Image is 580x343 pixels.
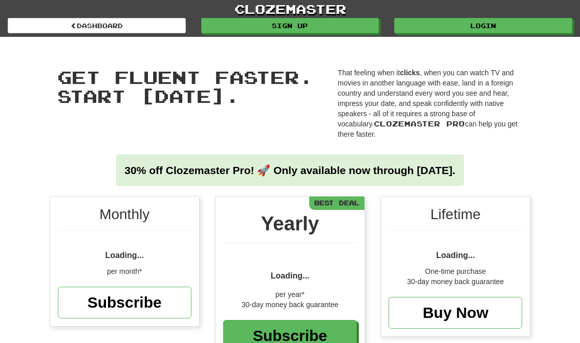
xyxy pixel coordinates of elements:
a: Login [394,18,572,33]
div: One-time purchase [389,266,522,276]
span: Get fluent faster. Start [DATE]. [57,68,323,106]
p: That feeling when it , when you can watch TV and movies in another language with ease, land in a ... [338,68,523,139]
span: Loading... [105,251,144,260]
div: per year* [223,289,357,299]
div: Yearly [223,209,357,243]
div: 30-day money back guarantee [389,276,522,287]
a: Dashboard [8,18,186,33]
strong: 30% off Clozemaster Pro! 🚀 Only available now through [DATE]. [124,164,455,176]
strong: clicks [400,69,420,77]
a: Sign up [201,18,379,33]
div: 30-day money back guarantee [223,299,357,310]
a: Subscribe [58,287,191,318]
div: Lifetime [389,204,522,230]
span: Clozemaster Pro [374,119,465,128]
div: Best Deal [309,197,364,209]
a: Buy Now [389,297,522,329]
span: Loading... [436,251,475,260]
div: per month* [58,266,191,276]
span: Loading... [271,271,310,280]
div: Monthly [58,204,191,230]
